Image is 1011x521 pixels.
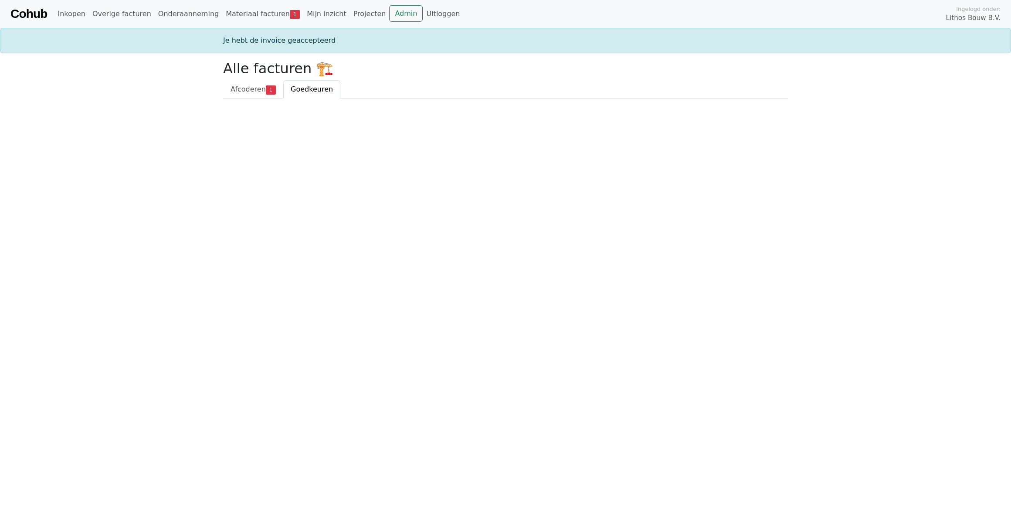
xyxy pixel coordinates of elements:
[222,5,303,23] a: Materiaal facturen1
[54,5,88,23] a: Inkopen
[223,60,788,77] h2: Alle facturen 🏗️
[350,5,390,23] a: Projecten
[155,5,222,23] a: Onderaanneming
[266,85,276,94] span: 1
[291,85,333,93] span: Goedkeuren
[946,13,1001,23] span: Lithos Bouw B.V.
[218,35,793,46] div: Je hebt de invoice geaccepteerd
[290,10,300,19] span: 1
[956,5,1001,13] span: Ingelogd onder:
[389,5,423,22] a: Admin
[283,80,340,99] a: Goedkeuren
[223,80,283,99] a: Afcoderen1
[10,3,47,24] a: Cohub
[423,5,463,23] a: Uitloggen
[303,5,350,23] a: Mijn inzicht
[89,5,155,23] a: Overige facturen
[231,85,266,93] span: Afcoderen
